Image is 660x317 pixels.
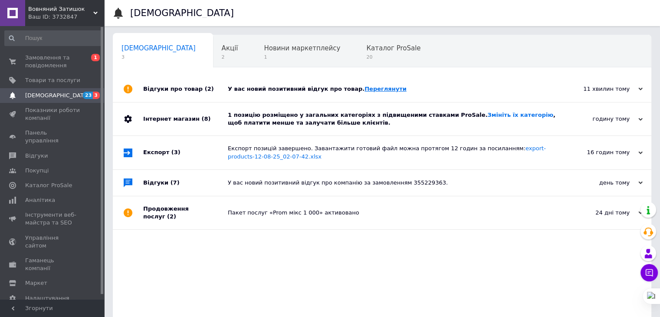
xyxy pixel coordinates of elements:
span: Товари та послуги [25,76,80,84]
span: Замовлення та повідомлення [25,54,80,69]
span: [DEMOGRAPHIC_DATA] [25,92,89,99]
span: (2) [205,86,214,92]
h1: [DEMOGRAPHIC_DATA] [130,8,234,18]
span: 1 [91,54,100,61]
span: 2 [222,54,238,60]
span: Аналітика [25,196,55,204]
span: Покупці [25,167,49,175]
span: 3 [121,54,196,60]
span: [DEMOGRAPHIC_DATA] [121,44,196,52]
div: 11 хвилин тому [556,85,643,93]
a: Переглянути [364,86,407,92]
div: 1 позицію розміщено у загальних категоріях з підвищеними ставками ProSale. , щоб платити менше та... [228,111,556,127]
div: день тому [556,179,643,187]
span: 3 [93,92,100,99]
span: 20 [366,54,420,60]
span: 1 [264,54,340,60]
div: 24 дні тому [556,209,643,217]
div: 16 годин тому [556,149,643,156]
span: Маркет [25,279,47,287]
span: Акції [222,44,238,52]
span: Каталог ProSale [25,182,72,189]
div: У вас новий позитивний відгук про компанію за замовленням 355229363. [228,179,556,187]
div: Інтернет магазин [143,102,228,135]
span: Показники роботи компанії [25,106,80,122]
div: Відгуки [143,170,228,196]
div: Пакет послуг «Prom мікс 1 000» активовано [228,209,556,217]
span: Вовняний Затишок [28,5,93,13]
input: Пошук [4,30,102,46]
span: Гаманець компанії [25,257,80,272]
div: Експорт позицій завершено. Завантажити готовий файл можна протягом 12 годин за посиланням: [228,145,556,160]
span: (8) [201,116,210,122]
a: Змініть їх категорію [487,112,553,118]
span: (2) [167,213,176,220]
span: Новини маркетплейсу [264,44,340,52]
span: Панель управління [25,129,80,145]
span: Каталог ProSale [366,44,420,52]
span: Інструменти веб-майстра та SEO [25,211,80,227]
div: У вас новий позитивний відгук про товар. [228,85,556,93]
button: Чат з покупцем [640,264,658,281]
div: Продовження послуг [143,196,228,229]
a: export-products-12-08-25_02-07-42.xlsx [228,145,546,159]
div: Експорт [143,136,228,169]
div: Ваш ID: 3732847 [28,13,104,21]
span: Налаштування [25,294,69,302]
span: (3) [171,149,181,155]
span: Відгуки [25,152,48,160]
div: годину тому [556,115,643,123]
span: 23 [83,92,93,99]
div: Відгуки про товар [143,76,228,102]
span: (7) [171,179,180,186]
span: Управління сайтом [25,234,80,250]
